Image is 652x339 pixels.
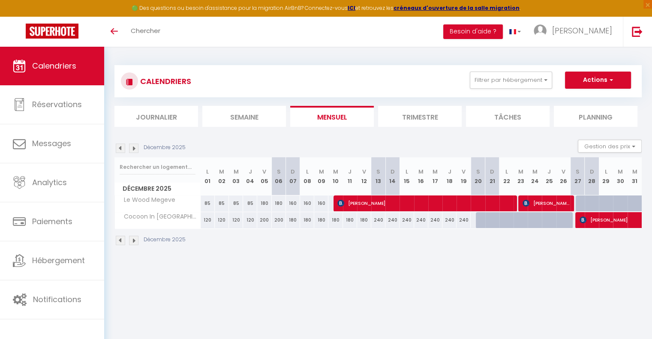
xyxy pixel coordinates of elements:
div: 240 [428,212,442,228]
th: 15 [400,157,414,195]
button: Filtrer par hébergement [470,72,552,89]
div: 240 [371,212,385,228]
abbr: M [319,168,324,176]
abbr: M [333,168,338,176]
div: 240 [457,212,471,228]
div: 120 [215,212,229,228]
button: Actions [565,72,631,89]
th: 09 [314,157,328,195]
div: 160 [300,195,314,211]
abbr: M [234,168,239,176]
abbr: J [547,168,551,176]
th: 30 [613,157,627,195]
th: 16 [414,157,428,195]
th: 02 [215,157,229,195]
div: 85 [215,195,229,211]
button: Besoin d'aide ? [443,24,503,39]
a: ICI [348,4,355,12]
li: Journalier [114,106,198,127]
div: 240 [400,212,414,228]
div: 85 [229,195,243,211]
th: 25 [542,157,556,195]
th: 27 [571,157,585,195]
th: 13 [371,157,385,195]
img: Super Booking [26,24,78,39]
abbr: M [532,168,538,176]
abbr: V [562,168,565,176]
abbr: V [462,168,466,176]
abbr: D [590,168,594,176]
div: 120 [229,212,243,228]
th: 22 [499,157,514,195]
th: 24 [528,157,542,195]
div: 120 [201,212,215,228]
th: 08 [300,157,314,195]
abbr: V [262,168,266,176]
div: 200 [257,212,271,228]
span: Décembre 2025 [115,183,200,195]
li: Trimestre [378,106,462,127]
div: 200 [272,212,286,228]
span: Le Wood Megeve [116,195,177,205]
th: 10 [328,157,343,195]
div: 85 [243,195,257,211]
button: Ouvrir le widget de chat LiveChat [7,3,33,29]
abbr: J [249,168,252,176]
img: ... [534,24,547,37]
input: Rechercher un logement... [120,159,195,175]
span: Hébergement [32,255,85,266]
div: 180 [286,212,300,228]
span: Chercher [131,26,160,35]
th: 31 [628,157,642,195]
abbr: S [376,168,380,176]
abbr: D [490,168,494,176]
abbr: M [632,168,637,176]
abbr: M [219,168,224,176]
abbr: D [391,168,395,176]
div: 180 [357,212,371,228]
div: 240 [385,212,400,228]
span: Calendriers [32,60,76,71]
div: 240 [414,212,428,228]
abbr: L [406,168,408,176]
div: 180 [300,212,314,228]
div: 180 [314,212,328,228]
th: 17 [428,157,442,195]
abbr: S [576,168,580,176]
div: 160 [314,195,328,211]
li: Semaine [202,106,286,127]
abbr: M [618,168,623,176]
th: 20 [471,157,485,195]
abbr: M [518,168,523,176]
abbr: S [277,168,281,176]
th: 01 [201,157,215,195]
div: 120 [243,212,257,228]
span: Analytics [32,177,67,188]
th: 06 [272,157,286,195]
a: créneaux d'ouverture de la salle migration [394,4,520,12]
th: 18 [442,157,457,195]
abbr: L [206,168,209,176]
th: 07 [286,157,300,195]
span: Réservations [32,99,82,110]
th: 14 [385,157,400,195]
p: Décembre 2025 [144,236,186,244]
span: [PERSON_NAME] [552,25,612,36]
span: [PERSON_NAME] [337,195,512,211]
p: Décembre 2025 [144,144,186,152]
button: Gestion des prix [578,140,642,153]
span: Notifications [33,294,81,305]
li: Planning [554,106,637,127]
span: Paiements [32,216,72,227]
th: 12 [357,157,371,195]
abbr: L [605,168,607,176]
th: 21 [485,157,499,195]
th: 05 [257,157,271,195]
th: 29 [599,157,613,195]
div: 180 [328,212,343,228]
h3: CALENDRIERS [138,72,191,91]
th: 23 [514,157,528,195]
a: ... [PERSON_NAME] [527,17,623,47]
